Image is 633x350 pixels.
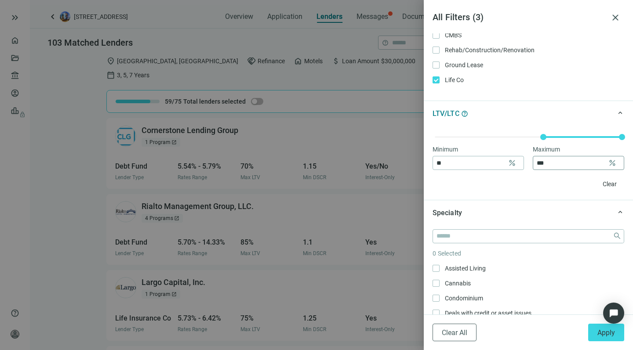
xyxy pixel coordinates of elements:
article: 0 Selected [433,249,624,258]
label: Maximum [533,144,566,154]
span: Clear [603,180,617,188]
div: Open Intercom Messenger [603,303,624,324]
span: Deals with credit or asset issues [440,308,535,318]
button: Clear [595,177,624,191]
article: All Filters ( 3 ) [433,11,607,24]
span: Apply [597,328,615,337]
span: Cannabis [440,278,474,288]
span: Assisted Living [440,263,489,273]
button: Apply [588,324,624,341]
span: Life Co [440,75,467,85]
span: Rehab/Construction/Renovation [440,45,538,55]
span: Specialty [433,209,462,217]
span: help [461,110,468,117]
button: Clear All [433,324,477,341]
button: close [607,9,624,26]
span: close [610,12,621,23]
span: Clear All [442,328,467,337]
div: keyboard_arrow_upSpecialty [424,200,633,225]
span: percent [508,159,517,167]
span: percent [608,159,617,167]
span: Condominium [440,293,487,303]
span: Ground Lease [440,60,487,70]
div: keyboard_arrow_upLTV/LTChelp [424,101,633,126]
span: LTV/LTC [433,109,459,118]
label: Minimum [433,144,464,154]
span: CMBS [440,30,465,40]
